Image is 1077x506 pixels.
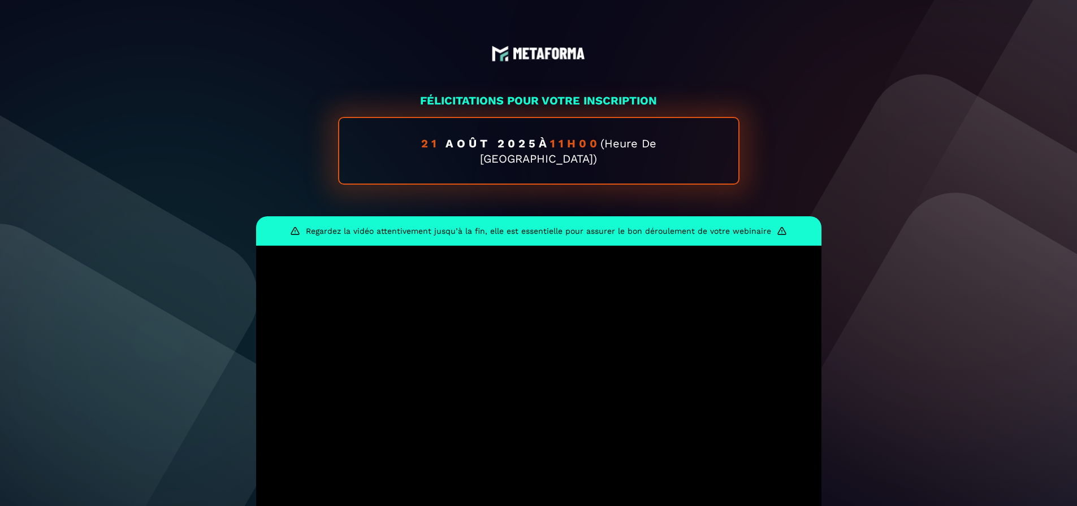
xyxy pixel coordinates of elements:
span: août 2025 [445,137,539,150]
img: warning [777,226,787,236]
span: 11h00 [550,137,600,150]
span: 21 [421,137,445,150]
p: FÉLICITATIONS POUR VOTRE INSCRIPTION [256,93,821,108]
div: à [338,117,739,185]
img: warning [290,226,300,236]
p: Regardez la vidéo attentivement jusqu’à la fin, elle est essentielle pour assurer le bon déroulem... [306,226,771,235]
img: logo [492,45,585,62]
